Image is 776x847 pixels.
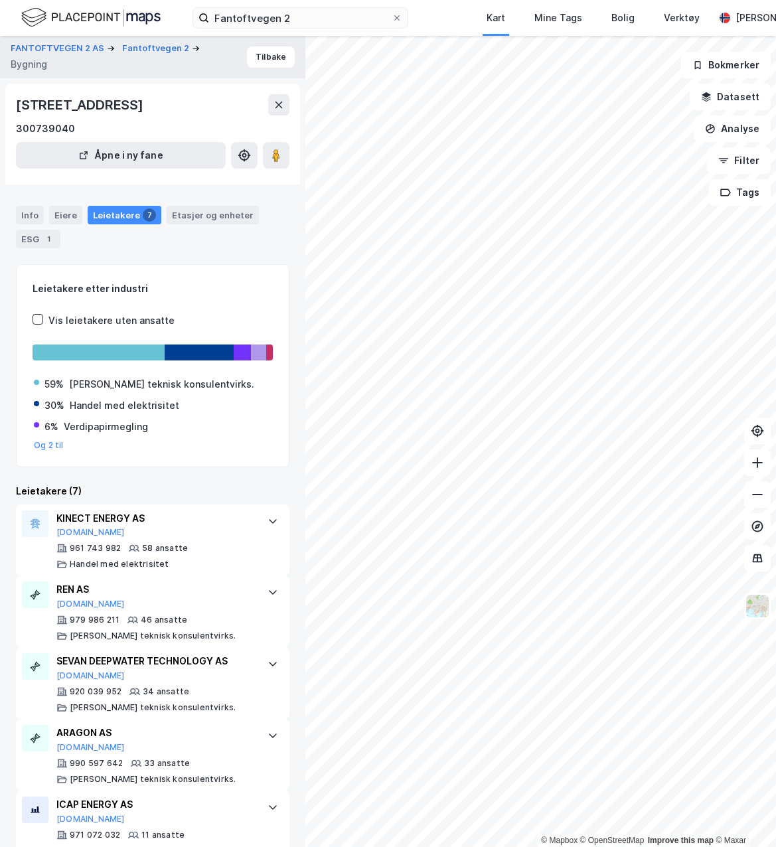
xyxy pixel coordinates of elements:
[70,615,119,625] div: 979 986 211
[11,56,47,72] div: Bygning
[49,206,82,224] div: Eiere
[56,725,254,741] div: ARAGON AS
[34,440,64,451] button: Og 2 til
[56,510,254,526] div: KINECT ENERGY AS
[11,42,107,55] button: FANTOFTVEGEN 2 AS
[534,10,582,26] div: Mine Tags
[122,42,192,55] button: Fantoftvegen 2
[70,774,236,785] div: [PERSON_NAME] teknisk konsulentvirks.
[16,142,226,169] button: Åpne i ny fane
[141,830,185,840] div: 11 ansatte
[745,593,770,619] img: Z
[70,702,236,713] div: [PERSON_NAME] teknisk konsulentvirks.
[44,419,58,435] div: 6%
[142,543,188,554] div: 58 ansatte
[64,419,148,435] div: Verdipapirmegling
[172,209,254,221] div: Etasjer og enheter
[70,559,169,570] div: Handel med elektrisitet
[247,46,295,68] button: Tilbake
[710,783,776,847] iframe: Chat Widget
[209,8,392,28] input: Søk på adresse, matrikkel, gårdeiere, leietakere eller personer
[16,121,75,137] div: 300739040
[69,376,254,392] div: [PERSON_NAME] teknisk konsulentvirks.
[56,742,125,753] button: [DOMAIN_NAME]
[56,653,254,669] div: SEVAN DEEPWATER TECHNOLOGY AS
[56,797,254,812] div: ICAP ENERGY AS
[648,836,714,845] a: Improve this map
[580,836,645,845] a: OpenStreetMap
[70,631,236,641] div: [PERSON_NAME] teknisk konsulentvirks.
[56,599,125,609] button: [DOMAIN_NAME]
[690,84,771,110] button: Datasett
[70,830,120,840] div: 971 072 032
[141,615,187,625] div: 46 ansatte
[16,483,289,499] div: Leietakere (7)
[541,836,578,845] a: Mapbox
[664,10,700,26] div: Verktøy
[56,581,254,597] div: REN AS
[694,116,771,142] button: Analyse
[70,543,121,554] div: 961 743 982
[487,10,505,26] div: Kart
[48,313,175,329] div: Vis leietakere uten ansatte
[21,6,161,29] img: logo.f888ab2527a4732fd821a326f86c7f29.svg
[44,376,64,392] div: 59%
[144,758,190,769] div: 33 ansatte
[42,232,55,246] div: 1
[611,10,635,26] div: Bolig
[16,206,44,224] div: Info
[143,686,189,697] div: 34 ansatte
[56,670,125,681] button: [DOMAIN_NAME]
[16,94,146,116] div: [STREET_ADDRESS]
[70,758,123,769] div: 990 597 642
[143,208,156,222] div: 7
[33,281,273,297] div: Leietakere etter industri
[70,686,121,697] div: 920 039 952
[70,398,179,414] div: Handel med elektrisitet
[56,527,125,538] button: [DOMAIN_NAME]
[56,814,125,824] button: [DOMAIN_NAME]
[16,230,60,248] div: ESG
[681,52,771,78] button: Bokmerker
[88,206,161,224] div: Leietakere
[44,398,64,414] div: 30%
[709,179,771,206] button: Tags
[707,147,771,174] button: Filter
